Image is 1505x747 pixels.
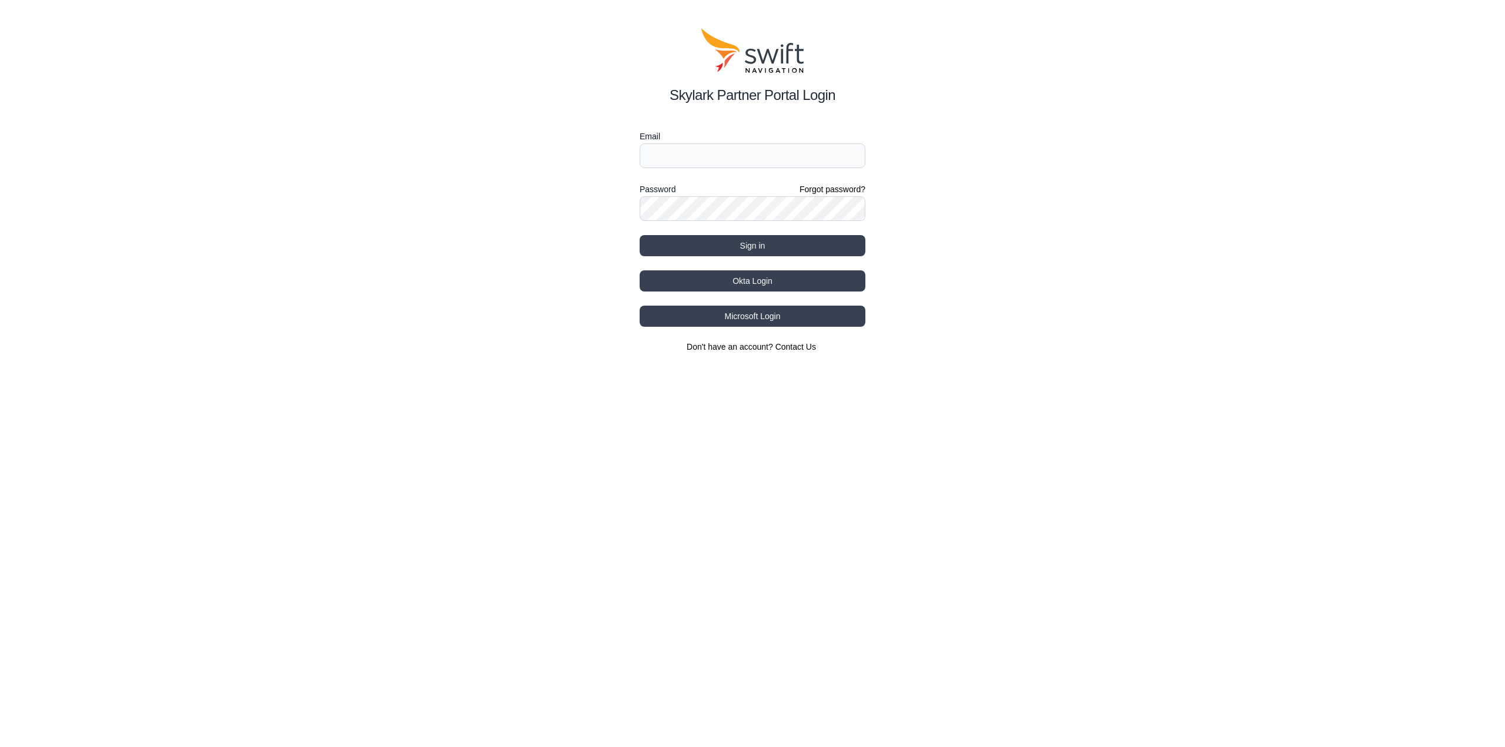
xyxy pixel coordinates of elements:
[640,182,675,196] label: Password
[775,342,816,351] a: Contact Us
[640,85,865,106] h2: Skylark Partner Portal Login
[640,270,865,292] button: Okta Login
[800,183,865,195] a: Forgot password?
[640,235,865,256] button: Sign in
[640,129,865,143] label: Email
[640,341,865,353] section: Don't have an account?
[640,306,865,327] button: Microsoft Login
